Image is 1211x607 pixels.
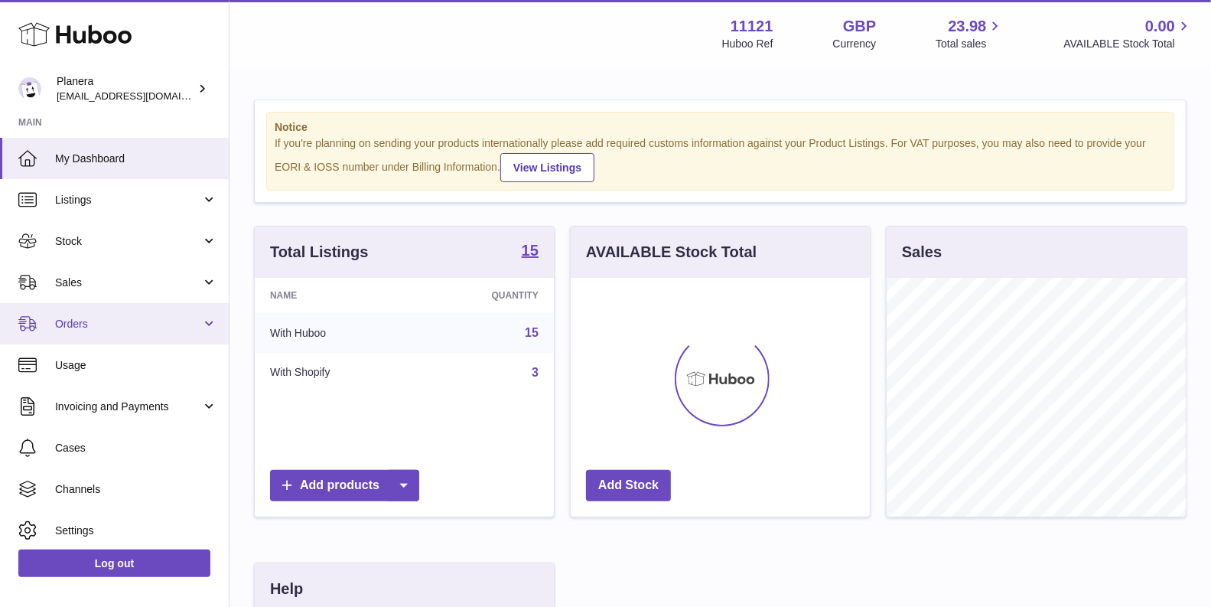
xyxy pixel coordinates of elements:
strong: 15 [522,243,539,258]
th: Quantity [416,278,554,313]
a: Add Stock [586,470,671,501]
h3: Help [270,579,303,599]
div: Huboo Ref [722,37,773,51]
a: 15 [522,243,539,261]
span: AVAILABLE Stock Total [1063,37,1193,51]
a: Add products [270,470,419,501]
span: Channels [55,482,217,497]
a: 15 [525,326,539,339]
div: Currency [833,37,877,51]
span: Listings [55,193,201,207]
span: [EMAIL_ADDRESS][DOMAIN_NAME] [57,90,225,102]
strong: 11121 [731,16,773,37]
span: 23.98 [948,16,986,37]
th: Name [255,278,416,313]
h3: AVAILABLE Stock Total [586,242,757,263]
a: 0.00 AVAILABLE Stock Total [1063,16,1193,51]
span: Orders [55,317,201,331]
h3: Total Listings [270,242,369,263]
span: 0.00 [1145,16,1175,37]
strong: Notice [275,120,1166,135]
strong: GBP [843,16,876,37]
span: Invoicing and Payments [55,400,201,414]
div: If you're planning on sending your products internationally please add required customs informati... [275,136,1166,182]
span: Stock [55,234,201,249]
td: With Huboo [255,313,416,353]
h3: Sales [902,242,942,263]
span: Usage [55,358,217,373]
img: saiyani@planera.care [18,77,41,100]
span: My Dashboard [55,152,217,166]
td: With Shopify [255,353,416,393]
a: 23.98 Total sales [936,16,1004,51]
div: Planera [57,74,194,103]
span: Total sales [936,37,1004,51]
span: Cases [55,441,217,455]
span: Settings [55,524,217,538]
a: 3 [532,366,539,379]
a: View Listings [500,153,594,182]
a: Log out [18,550,210,577]
span: Sales [55,276,201,290]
